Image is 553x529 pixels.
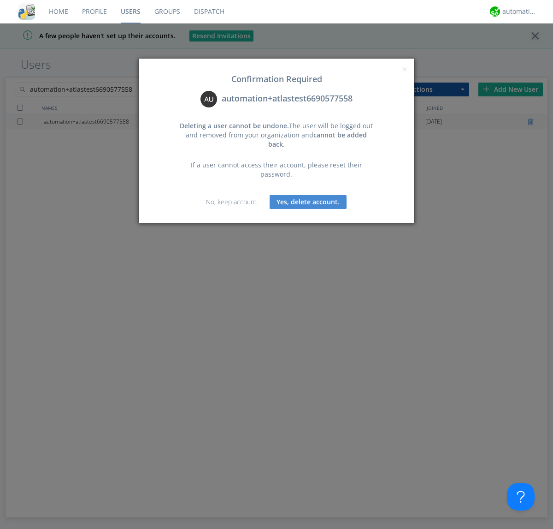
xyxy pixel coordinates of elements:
button: Yes, delete account. [270,195,347,209]
a: No, keep account. [206,197,258,206]
h3: Confirmation Required [146,75,407,84]
span: Deleting a user cannot be undone. [180,121,289,130]
div: If a user cannot access their account, please reset their password. [177,160,376,179]
div: The user will be logged out and removed from your organization and [177,121,376,149]
span: × [402,63,407,76]
div: automation+atlas [502,7,537,16]
img: cddb5a64eb264b2086981ab96f4c1ba7 [18,3,35,20]
span: cannot be added back. [268,131,367,149]
div: automation+atlastest6690577558 [146,91,407,107]
img: d2d01cd9b4174d08988066c6d424eccd [490,6,500,17]
img: 373638.png [200,91,217,107]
